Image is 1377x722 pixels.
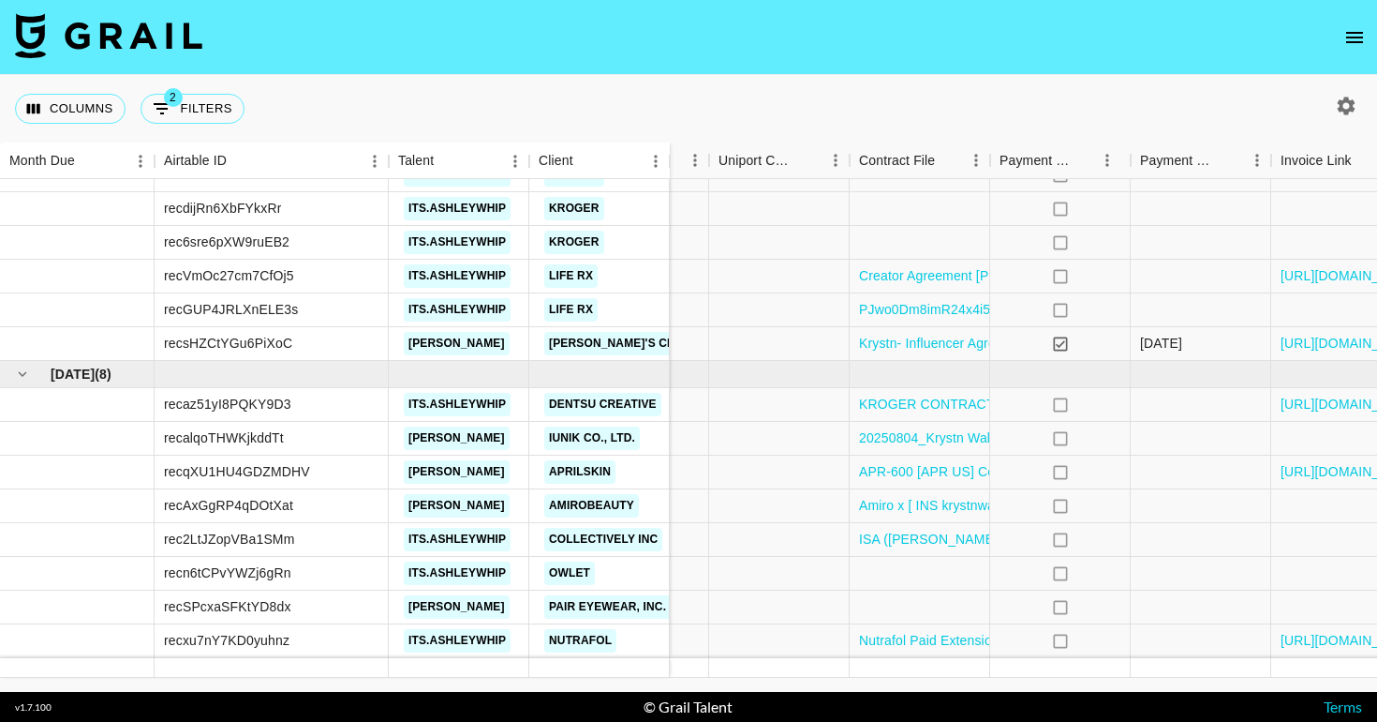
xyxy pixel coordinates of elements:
a: Life RX [544,264,598,288]
div: Client [529,143,670,179]
button: Sort [935,147,961,173]
div: Airtable ID [164,143,227,179]
a: its.ashleywhip [404,231,511,254]
div: recSPcxaSFKtYD8dx [164,597,291,616]
a: Life RX [544,298,598,322]
div: Contract File [850,143,990,179]
button: Sort [75,148,101,174]
div: Airtable ID [155,143,389,179]
div: recqXU1HU4GDZMDHV [164,462,310,481]
div: Payment Sent Date [1131,143,1271,179]
div: Talent [398,143,434,179]
button: Menu [1243,146,1271,174]
div: Uniport Contact Email [709,143,850,179]
div: recdijRn6XbFYkxRr [164,199,281,218]
div: recaz51yI8PQKY9D3 [164,395,291,414]
button: Show filters [141,94,244,124]
a: Owlet [544,562,595,585]
a: its.ashleywhip [404,629,511,653]
a: [PERSON_NAME] [404,595,510,619]
a: Terms [1324,698,1362,715]
button: Menu [681,146,709,174]
div: Payment Sent [999,143,1073,179]
a: its.ashleywhip [404,264,511,288]
div: recn6tCPvYWZj6gRn [164,564,291,582]
div: recGUP4JRLXnELE3s [164,300,298,319]
a: Krystn- Influencer Agreement Addendum [DATE].pdf [859,334,1169,353]
a: its.ashleywhip [404,562,511,585]
a: ISA ([PERSON_NAME] and Collectively - Dove Self Esteem Project 2025) [DATE].pdf [859,530,1367,549]
button: Sort [227,148,253,174]
div: recalqoTHWKjkddTt [164,429,284,447]
div: recVmOc27cm7CfOj5 [164,266,294,285]
span: [DATE] [51,365,95,384]
a: Nutrafol [544,629,616,653]
a: its.ashleywhip [404,298,511,322]
a: [PERSON_NAME] [404,427,510,450]
div: rec6sre6pXW9ruEB2 [164,233,289,251]
button: Sort [795,147,822,173]
a: its.ashleywhip [404,393,511,416]
a: KROGER CONTRACT 2 2.pdf [859,395,1039,414]
button: Select columns [15,94,126,124]
a: Kroger [544,197,604,220]
button: Sort [573,148,600,174]
button: Menu [361,147,389,175]
button: Menu [962,146,990,174]
a: Dentsu Creative [544,393,661,416]
a: Amiro x [ INS krystnwalmsley] Influencer Agreement-0826.pdf [859,496,1224,515]
button: open drawer [1336,19,1373,56]
div: recxu7nY7KD0yuhnz [164,631,289,650]
a: amirobeauty [544,494,639,518]
a: Kroger [544,231,604,254]
button: Menu [1093,146,1121,174]
div: Payment Sent Date [1140,143,1217,179]
button: Sort [1073,147,1099,173]
a: [PERSON_NAME] [404,460,510,484]
a: Pair Eyewear, Inc. [544,595,671,619]
div: Invoice Link [1281,143,1352,179]
div: recAxGgRP4qDOtXat [164,496,293,515]
a: its.ashleywhip [404,197,511,220]
a: APR-600 [APR US] Content Usage Agreement_Krystn copy.pdf [859,462,1235,481]
a: its.ashleywhip [404,528,511,551]
a: [PERSON_NAME] [404,332,510,355]
button: Menu [501,147,529,175]
a: Creator Agreement [PERSON_NAME] x LifeRX copy.pdf [859,266,1193,285]
div: Client [539,143,573,179]
a: [PERSON_NAME] [404,494,510,518]
div: rec2LtJZopVBa1SMm [164,530,295,549]
a: 20250804_Krystn Walmsley_IUNIK August Collaboration.pdf [859,429,1219,447]
div: Payment Sent [990,143,1131,179]
div: © Grail Talent [644,698,733,716]
div: 21/07/2025 [1140,334,1182,353]
div: recsHZCtYGu6PiXoC [164,334,292,353]
a: Collectively Inc [544,528,662,551]
a: [PERSON_NAME]'s Choice [544,332,708,355]
button: Menu [642,147,670,175]
div: Invoice Notes [569,143,709,179]
button: Menu [822,146,850,174]
button: Sort [1217,147,1243,173]
div: Month Due [9,143,75,179]
button: hide children [9,361,36,387]
div: Uniport Contact Email [718,143,795,179]
span: 2 [164,88,183,107]
span: ( 8 ) [95,365,111,384]
a: IUNIK Co., Ltd. [544,427,640,450]
a: APRILSKIN [544,460,615,484]
img: Grail Talent [15,13,202,58]
button: Sort [434,148,460,174]
div: Contract File [859,143,935,179]
div: Talent [389,143,529,179]
button: Menu [126,147,155,175]
div: v 1.7.100 [15,701,52,714]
